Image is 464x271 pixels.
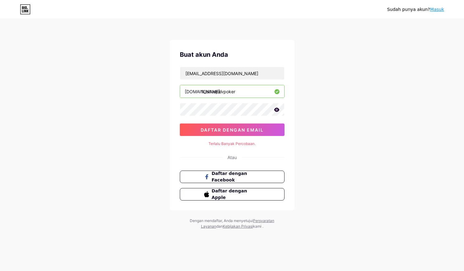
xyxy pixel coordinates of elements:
[227,155,237,160] font: Atau
[253,224,263,229] font: kami .
[430,7,444,12] a: Masuk
[387,7,430,12] font: Sudah punya akun?
[201,127,264,133] font: daftar dengan email
[180,123,285,136] button: daftar dengan email
[208,141,256,146] font: Terlalu Banyak Percobaan.
[180,51,228,58] font: Buat akun Anda
[180,67,284,80] input: E-mail
[223,224,253,229] a: Kebijakan Privasi
[180,188,285,201] button: Daftar dengan Apple
[212,188,247,200] font: Daftar dengan Apple
[190,218,253,223] font: Dengan mendaftar, Anda menyetujui
[180,171,285,183] button: Daftar dengan Facebook
[180,85,284,98] input: nama belakang
[212,171,247,182] font: Daftar dengan Facebook
[216,224,223,229] font: dan
[185,89,222,94] font: [DOMAIN_NAME]/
